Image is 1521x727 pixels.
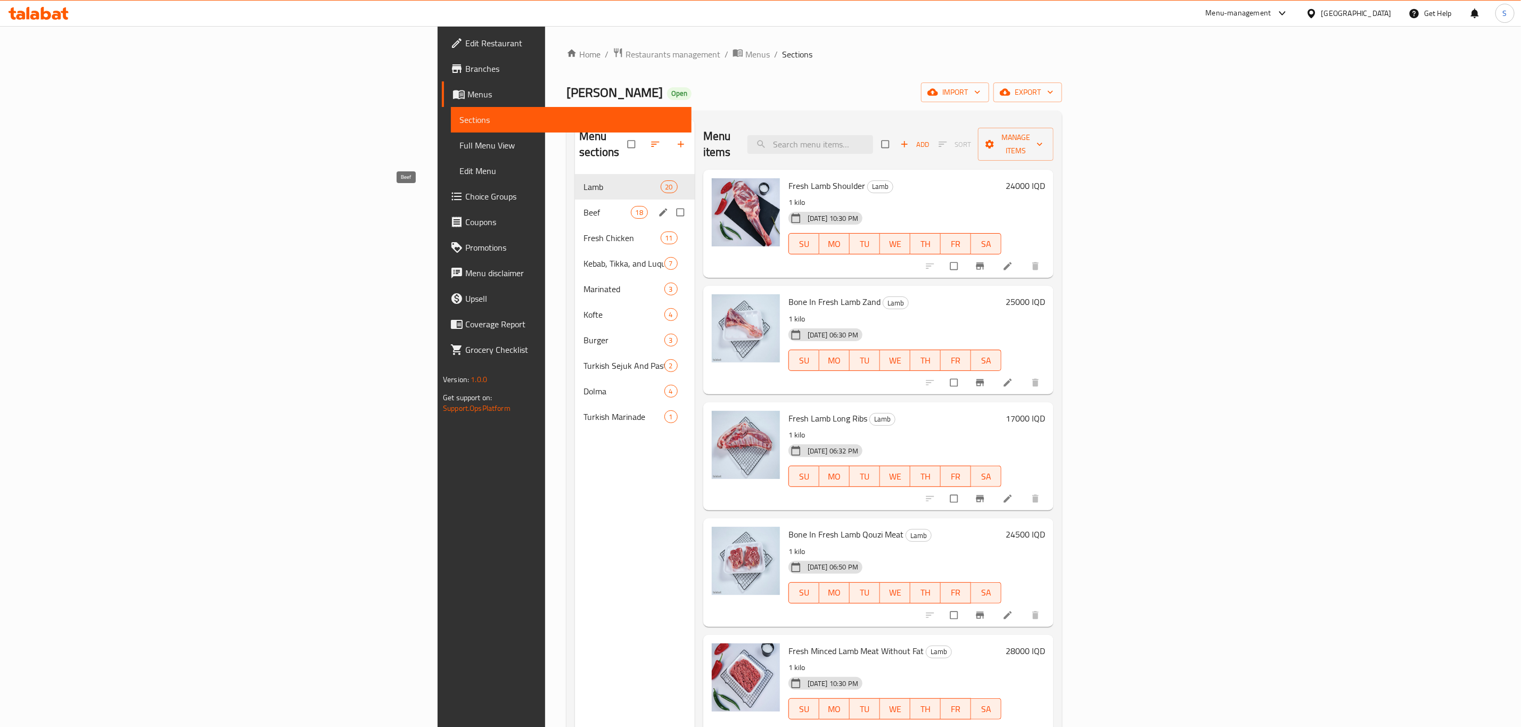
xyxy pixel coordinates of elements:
[971,466,1001,487] button: SA
[930,86,981,99] span: import
[442,184,692,209] a: Choice Groups
[898,136,932,153] span: Add item
[583,232,660,244] span: Fresh Chicken
[442,337,692,362] a: Grocery Checklist
[793,236,815,252] span: SU
[968,371,994,394] button: Branch-specific-item
[703,128,735,160] h2: Menu items
[824,701,845,717] span: MO
[788,350,819,371] button: SU
[944,605,966,625] span: Select to update
[712,643,780,712] img: Fresh Minced Lamb Meat Without Fat
[803,213,862,224] span: [DATE] 10:30 PM
[788,661,1001,674] p: 1 kilo
[465,267,683,279] span: Menu disclaimer
[583,308,664,321] span: Kofte
[656,205,672,219] button: edit
[631,206,648,219] div: items
[915,353,936,368] span: TH
[803,446,862,456] span: [DATE] 06:32 PM
[471,373,487,386] span: 1.0.0
[669,133,695,156] button: Add section
[793,585,815,600] span: SU
[442,56,692,81] a: Branches
[968,254,994,278] button: Branch-specific-item
[575,353,695,378] div: Turkish Sejuk And Pastirma2
[788,545,1001,558] p: 1 kilo
[575,174,695,200] div: Lamb20
[575,200,695,225] div: Beef18edit
[915,585,936,600] span: TH
[986,131,1045,158] span: Manage items
[788,582,819,604] button: SU
[467,88,683,101] span: Menus
[583,334,664,346] span: Burger
[465,343,683,356] span: Grocery Checklist
[665,310,677,320] span: 4
[661,233,677,243] span: 11
[443,401,511,415] a: Support.OpsPlatform
[575,327,695,353] div: Burger3
[850,233,880,254] button: TU
[644,133,669,156] span: Sort sections
[1024,604,1049,627] button: delete
[712,294,780,362] img: Bone In Fresh Lamb Zand
[443,373,469,386] span: Version:
[788,196,1001,209] p: 1 kilo
[575,170,695,434] nav: Menu sections
[788,428,1001,442] p: 1 kilo
[900,138,929,151] span: Add
[583,180,660,193] span: Lamb
[459,164,683,177] span: Edit Menu
[442,235,692,260] a: Promotions
[665,361,677,371] span: 2
[875,134,898,154] span: Select section
[788,178,865,194] span: Fresh Lamb Shoulder
[664,308,678,321] div: items
[854,585,876,600] span: TU
[583,206,630,219] span: Beef
[941,582,971,604] button: FR
[1024,487,1049,510] button: delete
[793,469,815,484] span: SU
[944,373,966,393] span: Select to update
[993,82,1062,102] button: export
[819,698,850,720] button: MO
[788,410,867,426] span: Fresh Lamb Long Ribs
[941,350,971,371] button: FR
[664,385,678,398] div: items
[854,701,876,717] span: TU
[884,236,906,252] span: WE
[712,411,780,479] img: Fresh Lamb Long Ribs
[941,233,971,254] button: FR
[803,330,862,340] span: [DATE] 06:30 PM
[1503,7,1507,19] span: S
[575,404,695,429] div: Turkish Marinade1
[664,283,678,295] div: items
[880,233,910,254] button: WE
[868,180,893,193] span: Lamb
[1006,294,1045,309] h6: 25000 IQD
[945,469,967,484] span: FR
[442,311,692,337] a: Coverage Report
[465,318,683,331] span: Coverage Report
[583,359,664,372] span: Turkish Sejuk And Pastirma
[850,466,880,487] button: TU
[443,391,492,404] span: Get support on:
[465,190,683,203] span: Choice Groups
[803,679,862,689] span: [DATE] 10:30 PM
[566,47,1062,61] nav: breadcrumb
[854,353,876,368] span: TU
[975,701,997,717] span: SA
[926,646,951,658] span: Lamb
[621,134,644,154] span: Select all sections
[910,582,941,604] button: TH
[442,286,692,311] a: Upsell
[910,233,941,254] button: TH
[915,469,936,484] span: TH
[442,30,692,56] a: Edit Restaurant
[824,585,845,600] span: MO
[1002,493,1015,504] a: Edit menu item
